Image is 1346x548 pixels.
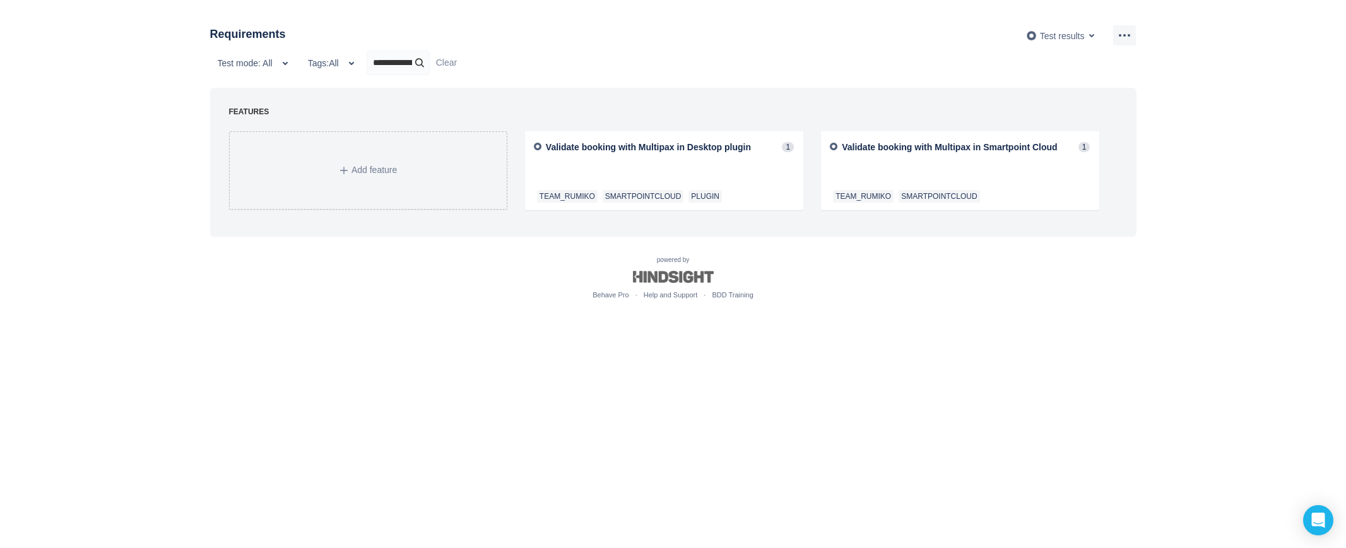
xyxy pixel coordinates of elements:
[546,142,751,152] a: Validate booking with Multipax in Desktop plugin
[339,165,349,176] span: Add icon
[1026,30,1037,41] img: AgwABIgr006M16MAAAAASUVORK5CYII=
[229,131,507,210] a: Add icon Add feature
[605,190,681,203] span: SMARTPOINTCLOUD
[835,190,891,203] span: TEAM_RUMIKO
[436,57,457,68] a: Clear
[644,291,698,299] a: Help and Support
[308,53,339,73] span: Tags: All
[827,142,838,151] img: AgwABIgr006M16MAAAAASUVORK5CYII=
[210,53,300,73] button: Test mode: All
[412,57,427,69] span: search icon
[540,190,595,203] span: TEAM_RUMIKO
[300,53,367,73] button: Tags:All
[210,25,286,43] h3: Requirements
[229,107,1107,117] div: FEATURES
[901,190,977,203] span: SMARTPOINTCLOUD
[691,190,719,203] span: PLUGIN
[1303,505,1333,535] div: Open Intercom Messenger
[782,142,794,152] span: 1
[593,291,629,299] a: Behave Pro
[1040,30,1085,40] span: Test results
[1018,25,1107,45] button: Test results
[351,165,397,175] span: Add feature
[712,291,753,299] a: BDD Training
[1117,28,1132,43] span: more
[200,256,1147,301] div: powered by
[218,53,273,73] span: Test mode: All
[531,142,542,151] img: AgwABIgr006M16MAAAAASUVORK5CYII=
[1078,142,1090,152] span: 1
[842,142,1057,152] a: Validate booking with Multipax in Smartpoint Cloud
